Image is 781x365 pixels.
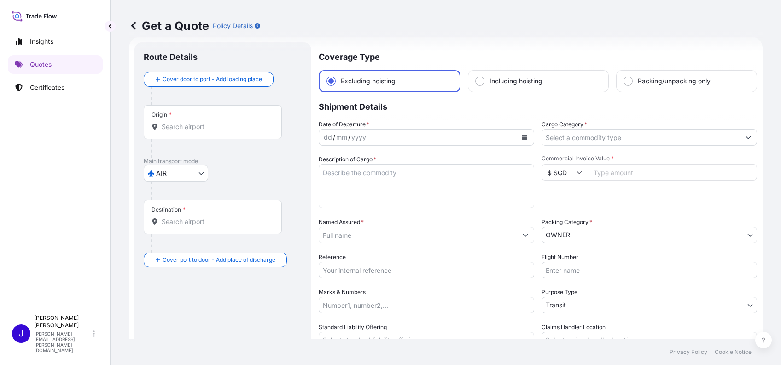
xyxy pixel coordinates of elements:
[152,206,186,213] div: Destination
[144,72,274,87] button: Cover door to port - Add loading place
[163,75,262,84] span: Cover door to port - Add loading place
[144,165,208,182] button: Select transport
[327,77,335,85] input: Excluding hoisting
[319,323,387,332] span: Standard Liability Offering
[152,111,172,118] div: Origin
[542,129,740,146] input: Select a commodity type
[319,92,757,120] p: Shipment Details
[517,227,534,243] button: Show suggestions
[542,120,587,129] label: Cargo Category
[542,155,757,162] span: Commercial Invoice Value
[156,169,167,178] span: AIR
[8,55,103,74] a: Quotes
[542,262,757,278] input: Enter name
[341,77,396,86] span: Excluding hoisting
[30,60,52,69] p: Quotes
[546,230,570,240] span: OWNER
[319,253,346,262] label: Reference
[319,155,376,164] label: Description of Cargo
[30,83,64,92] p: Certificates
[323,132,333,143] div: day,
[542,323,606,332] span: Claims Handler Location
[542,227,757,243] button: OWNER
[638,77,711,86] span: Packing/unpacking only
[542,288,577,297] span: Purpose Type
[144,158,302,165] p: Main transport mode
[163,255,275,265] span: Cover port to door - Add place of discharge
[348,132,350,143] div: /
[213,21,253,30] p: Policy Details
[624,77,632,85] input: Packing/unpacking only
[542,253,578,262] label: Flight Number
[319,288,366,297] label: Marks & Numbers
[30,37,53,46] p: Insights
[542,297,757,313] button: Transit
[8,78,103,97] a: Certificates
[129,18,209,33] p: Get a Quote
[542,218,592,227] span: Packing Category
[162,217,270,226] input: Destination
[323,336,418,345] span: Select standard liability offering
[319,120,369,129] span: Date of Departure
[144,52,198,63] p: Route Details
[319,218,364,227] label: Named Assured
[546,300,566,310] span: Transit
[588,164,757,181] input: Type amount
[319,227,517,243] input: Full name
[34,314,91,329] p: [PERSON_NAME] [PERSON_NAME]
[476,77,484,85] input: Including hoisting
[19,329,23,338] span: J
[34,331,91,353] p: [PERSON_NAME][EMAIL_ADDRESS][PERSON_NAME][DOMAIN_NAME]
[670,348,707,356] a: Privacy Policy
[319,297,534,313] input: Number1, number2,...
[319,332,534,348] button: Select standard liability offering
[333,132,335,143] div: /
[335,132,348,143] div: month,
[319,42,757,70] p: Coverage Type
[490,77,542,86] span: Including hoisting
[740,129,757,146] button: Show suggestions
[162,122,270,131] input: Origin
[319,262,534,278] input: Your internal reference
[350,132,367,143] div: year,
[144,253,287,267] button: Cover port to door - Add place of discharge
[517,130,532,145] button: Calendar
[8,32,103,51] a: Insights
[542,332,757,348] button: Select claims handler location
[715,348,752,356] a: Cookie Notice
[546,336,635,345] span: Select claims handler location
